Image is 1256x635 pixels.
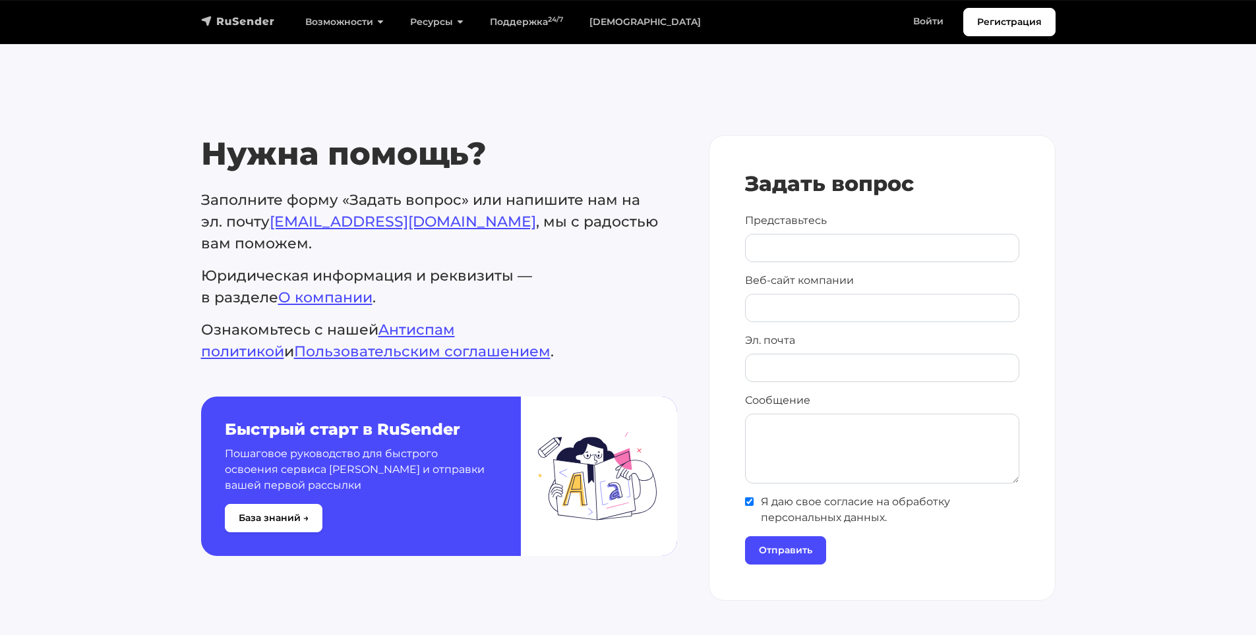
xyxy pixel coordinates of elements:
span: Я даю свое согласие на обработку персональных данных. [745,494,1019,526]
sup: 24/7 [548,15,563,24]
label: Представьтесь [745,213,827,229]
input: Отправить [745,536,826,565]
a: Aнтиспам политикой [201,321,455,360]
a: Ресурсы [397,9,477,36]
img: RuSender [201,14,275,28]
a: Поддержка24/7 [477,9,576,36]
p: Ознакомьтесь с нашей и . [201,319,677,362]
a: Войти [900,8,957,35]
a: Пользовательским соглашением [294,343,551,360]
h5: Быстрый старт в RuSender [225,420,489,439]
a: [EMAIL_ADDRESS][DOMAIN_NAME] [270,213,536,231]
p: Юридическая информация и реквизиты — в разделе . [201,265,677,308]
label: Эл. почта [745,333,795,348]
a: [DEMOGRAPHIC_DATA] [576,9,714,36]
h2: Нужна помощь? [201,135,677,173]
a: Быстрый старт в RuSender Пошаговое руководство для быстрого освоения сервиса [PERSON_NAME] и отпр... [201,397,677,556]
input: Я даю свое согласие на обработку персональных данных. [745,497,754,506]
button: База знаний → [225,504,322,532]
a: Регистрация [963,8,1056,36]
p: Заполните форму «Задать вопрос» или напишите нам на эл. почту , мы с радостью вам поможем. [201,189,677,254]
label: Сообщение [745,393,810,408]
p: Пошаговое руководство для быстрого освоения сервиса [PERSON_NAME] и отправки вашей первой рассылки [225,446,489,493]
label: Веб-сайт компании [745,273,854,289]
h4: Задать вопрос [745,171,1019,196]
form: Контактная форма [745,171,1019,564]
a: О компании [278,289,373,306]
a: Возможности [292,9,397,36]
